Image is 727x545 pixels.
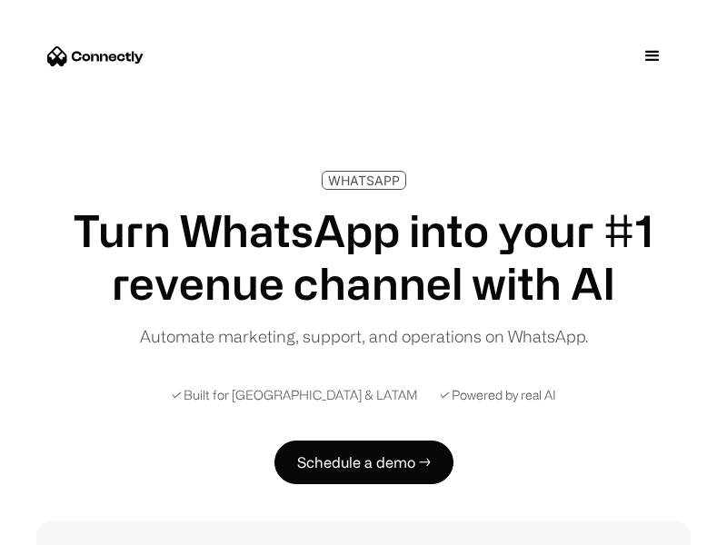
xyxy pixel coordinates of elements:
[36,513,109,539] ul: Language list
[36,204,691,309] h1: Turn WhatsApp into your #1 revenue channel with AI
[18,511,109,539] aside: Language selected: English
[625,29,680,84] div: menu
[47,43,144,70] a: home
[328,173,400,187] div: WHATSAPP
[440,385,556,404] div: ✓ Powered by real AI
[140,324,588,349] div: Automate marketing, support, and operations on WhatsApp.
[172,385,418,404] div: ✓ Built for [GEOGRAPHIC_DATA] & LATAM
[274,441,453,484] a: Schedule a demo →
